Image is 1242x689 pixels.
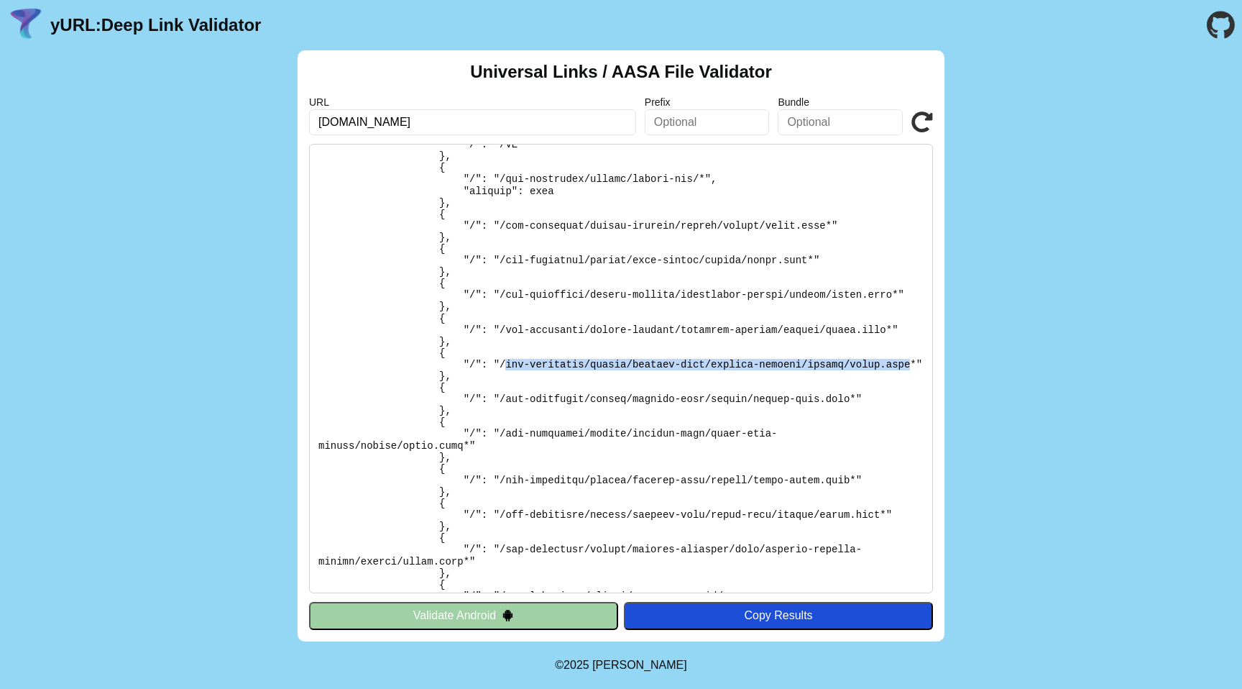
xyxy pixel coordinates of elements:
input: Required [309,109,636,135]
label: Bundle [778,96,903,108]
img: yURL Logo [7,6,45,44]
a: Michael Ibragimchayev's Personal Site [592,659,687,671]
div: Copy Results [631,609,926,622]
label: Prefix [645,96,770,108]
span: 2025 [563,659,589,671]
footer: © [555,642,686,689]
a: yURL:Deep Link Validator [50,15,261,35]
input: Optional [645,109,770,135]
button: Copy Results [624,602,933,629]
button: Validate Android [309,602,618,629]
label: URL [309,96,636,108]
img: droidIcon.svg [502,609,514,621]
input: Optional [778,109,903,135]
pre: Lorem ipsu do: sitam://consecteturadipis.elitse.do/eiusm-tem-inci-utlaboreetd Ma Aliquaen: Admi V... [309,144,933,593]
h2: Universal Links / AASA File Validator [470,62,772,82]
